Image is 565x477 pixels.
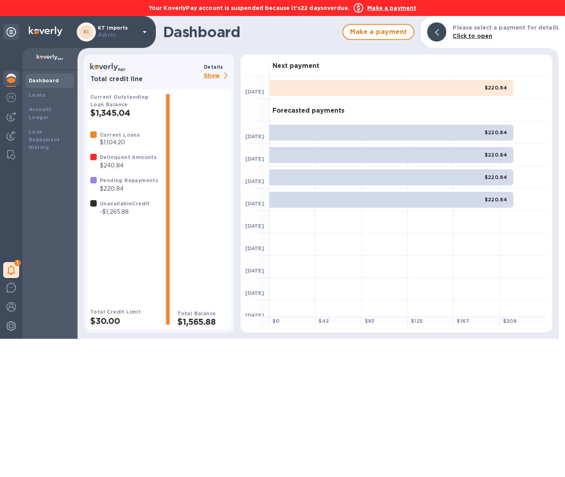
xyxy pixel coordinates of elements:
b: Current Outstanding Loan Balance [90,94,149,107]
b: Make a payment [367,5,416,11]
b: Dashboard [29,78,59,83]
h3: Total credit line [90,76,201,83]
b: [DATE] [245,268,264,274]
b: $220.84 [485,174,507,180]
b: [DATE] [245,223,264,229]
b: $ 125 [411,318,423,324]
p: Admin [98,31,138,39]
h3: Forecasted payments [273,107,344,115]
b: [DATE] [245,89,264,95]
h3: Next payment [273,62,319,70]
h2: $1,565.88 [177,317,228,327]
b: Click to open [453,33,492,39]
b: $220.84 [485,197,507,203]
h2: $30.00 [90,316,158,326]
b: Total Balance [177,310,216,316]
b: [DATE] [245,133,264,139]
p: $1,104.20 [100,138,140,147]
img: Logo [29,26,62,36]
b: Current Loans [100,132,140,138]
b: Details [204,64,223,70]
img: Foreign exchange [6,93,16,102]
b: [DATE] [245,201,264,207]
b: [DATE] [245,290,264,296]
b: Unavailable Credit [100,201,150,207]
b: Account Ledger [29,106,52,120]
b: Your KoverlyPay account is suspended because it’s 22 days overdue. [149,5,350,11]
div: Unpin categories [3,24,19,40]
b: [DATE] [245,312,264,318]
h2: $1,345.04 [90,108,158,118]
h1: Dashboard [163,24,338,40]
b: [DATE] [245,178,264,184]
b: KI [84,29,89,35]
b: Please select a payment for details [453,24,559,31]
button: Make a payment [342,24,414,40]
b: $ 0 [273,318,280,324]
b: [DATE] [245,245,264,251]
b: $220.84 [485,152,507,158]
b: Loans [29,92,46,98]
b: $ 42 [318,318,329,324]
span: Make a payment [350,27,407,37]
b: Pending Repayments [100,177,158,183]
b: $ 208 [503,318,517,324]
p: Show [204,71,231,81]
b: [DATE] [245,156,264,162]
p: $220.84 [100,185,158,193]
p: $240.84 [100,161,157,170]
b: $ 167 [457,318,469,324]
b: $220.84 [485,129,507,135]
b: $ 83 [365,318,375,324]
p: -$1,265.88 [100,208,150,216]
b: Delinquent Amounts [100,154,157,160]
b: Total Credit Limit [90,309,141,315]
p: KT Imports [98,25,138,39]
b: Loan Repayment History [29,129,60,151]
b: $220.84 [485,85,507,91]
span: 1 [14,260,21,266]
